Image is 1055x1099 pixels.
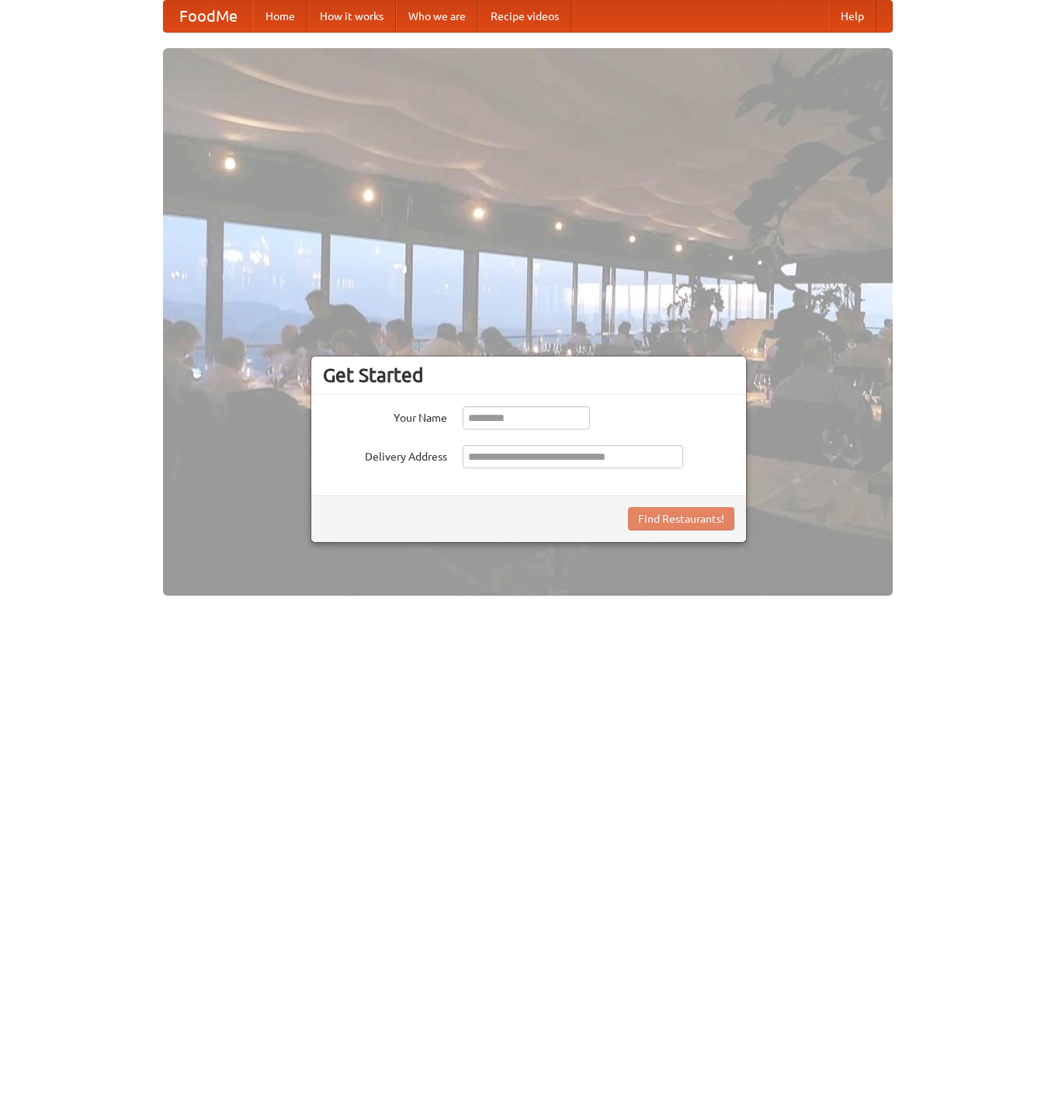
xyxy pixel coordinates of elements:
[478,1,571,32] a: Recipe videos
[628,507,734,530] button: Find Restaurants!
[323,363,734,387] h3: Get Started
[396,1,478,32] a: Who we are
[323,445,447,464] label: Delivery Address
[253,1,307,32] a: Home
[307,1,396,32] a: How it works
[828,1,876,32] a: Help
[323,406,447,426] label: Your Name
[164,1,253,32] a: FoodMe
